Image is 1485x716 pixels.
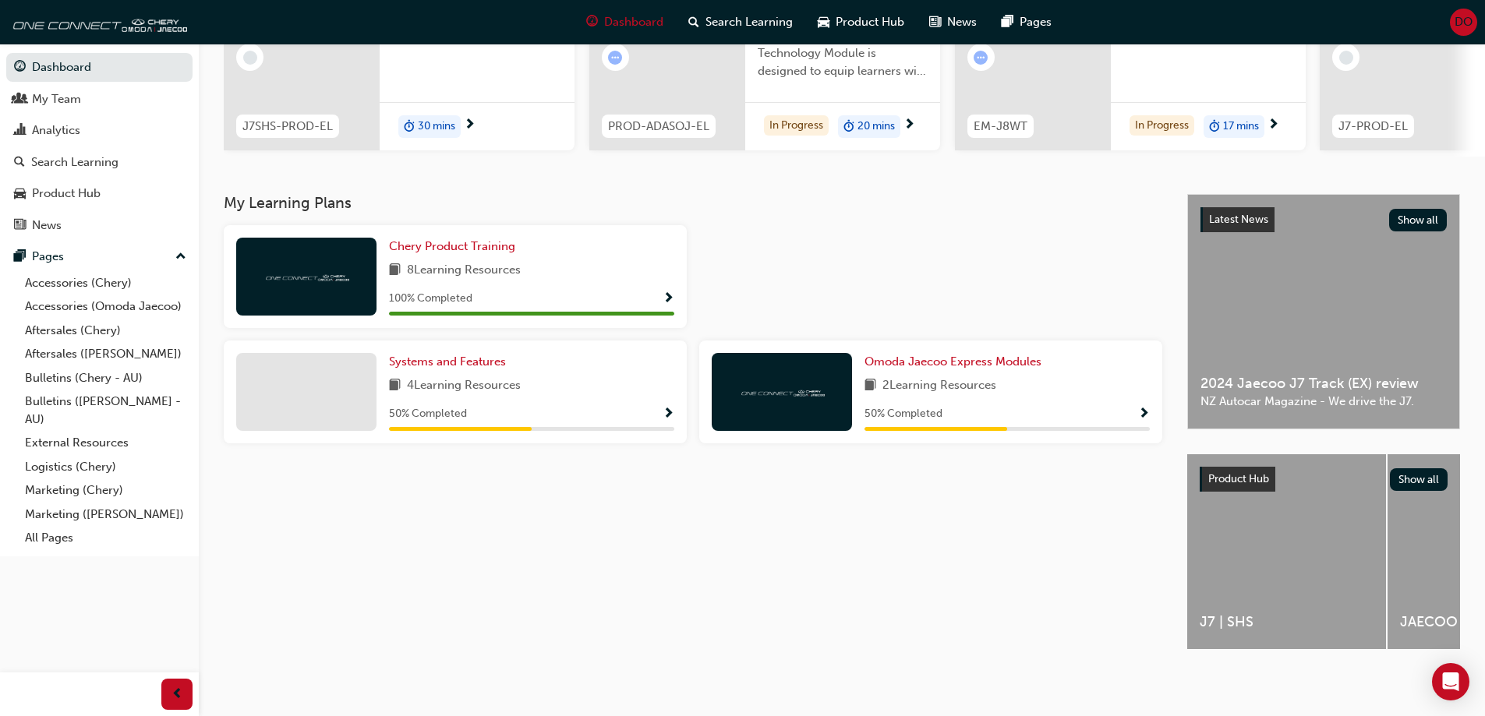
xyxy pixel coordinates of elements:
button: Show all [1389,209,1448,231]
span: 4 Learning Resources [407,376,521,396]
span: Show Progress [1138,407,1150,421]
div: Product Hub [32,185,101,203]
a: news-iconNews [917,6,989,38]
span: learningRecordVerb_ATTEMPT-icon [974,51,988,65]
a: Product HubShow all [1200,467,1448,492]
a: Bulletins ([PERSON_NAME] - AU) [19,390,193,431]
span: pages-icon [1002,12,1013,32]
span: learningRecordVerb_NONE-icon [1339,51,1353,65]
span: duration-icon [1209,117,1220,137]
a: Marketing (Chery) [19,478,193,503]
h3: My Learning Plans [224,194,1162,212]
a: Marketing ([PERSON_NAME]) [19,503,193,527]
a: Aftersales (Chery) [19,319,193,343]
span: Show Progress [663,292,674,306]
span: Chery Product Training [389,239,515,253]
span: prev-icon [171,685,183,704]
a: car-iconProduct Hub [805,6,917,38]
span: guage-icon [586,12,598,32]
div: News [32,217,62,235]
a: Accessories (Chery) [19,271,193,295]
span: Latest News [1209,213,1268,226]
span: Dashboard [604,13,663,31]
span: NZ Autocar Magazine - We drive the J7. [1200,393,1447,411]
span: 30 mins [418,118,455,136]
div: Analytics [32,122,80,139]
a: Search Learning [6,148,193,177]
span: pages-icon [14,250,26,264]
span: book-icon [389,376,401,396]
div: Open Intercom Messenger [1432,663,1469,700]
span: 2024 Jaecoo J7 Track (EX) review [1200,375,1447,393]
img: oneconnect [739,384,825,399]
a: Systems and Features [389,353,512,371]
span: News [947,13,977,31]
a: search-iconSearch Learning [676,6,805,38]
span: next-icon [1268,118,1279,132]
a: External Resources [19,431,193,455]
span: 20 mins [857,118,895,136]
span: book-icon [864,376,876,396]
a: Latest NewsShow all2024 Jaecoo J7 Track (EX) reviewNZ Autocar Magazine - We drive the J7. [1187,194,1460,429]
button: DO [1450,9,1477,36]
span: guage-icon [14,61,26,75]
span: 50 % Completed [864,405,942,423]
button: DashboardMy TeamAnalyticsSearch LearningProduct HubNews [6,50,193,242]
span: PROD-ADASOJ-EL [608,118,709,136]
span: learningRecordVerb_ATTEMPT-icon [608,51,622,65]
span: Omoda Jaecoo Express Modules [864,354,1041,369]
span: 8 Learning Resources [407,261,521,280]
a: Dashboard [6,53,193,82]
span: search-icon [688,12,699,32]
a: Analytics [6,116,193,145]
img: oneconnect [263,269,349,284]
span: J7 | SHS [1200,613,1374,631]
span: next-icon [903,118,915,132]
span: 17 mins [1223,118,1259,136]
span: Product Hub [1208,472,1269,485]
button: Show Progress [663,404,674,424]
span: next-icon [464,118,476,132]
button: Show all [1390,468,1448,491]
a: Chery Product Training [389,238,522,256]
span: J7-PROD-EL [1338,118,1408,136]
a: J7 | SHS [1187,454,1386,649]
span: chart-icon [14,124,26,138]
div: In Progress [1130,115,1194,136]
a: Product Hub [6,179,193,208]
img: oneconnect [8,6,187,37]
span: Pages [1020,13,1052,31]
span: up-icon [175,247,186,267]
span: The Omoda | Jaecoo ADAS Technology Module is designed to equip learners with essential knowledge ... [758,27,928,80]
span: Search Learning [705,13,793,31]
span: news-icon [929,12,941,32]
button: Show Progress [1138,404,1150,424]
span: learningRecordVerb_NONE-icon [243,51,257,65]
span: duration-icon [404,117,415,137]
span: Product Hub [836,13,904,31]
span: J7SHS-PROD-EL [242,118,333,136]
span: Show Progress [663,407,674,421]
span: DO [1455,13,1473,31]
span: EM-J8WT [974,118,1027,136]
a: Aftersales ([PERSON_NAME]) [19,342,193,366]
a: pages-iconPages [989,6,1064,38]
a: guage-iconDashboard [574,6,676,38]
span: news-icon [14,219,26,233]
div: Pages [32,248,64,266]
span: Systems and Features [389,354,506,369]
div: My Team [32,90,81,108]
span: car-icon [818,12,829,32]
a: Bulletins (Chery - AU) [19,366,193,390]
div: Search Learning [31,153,118,171]
span: car-icon [14,187,26,201]
a: Logistics (Chery) [19,455,193,479]
span: 2 Learning Resources [882,376,996,396]
a: Omoda Jaecoo Express Modules [864,353,1048,371]
span: 50 % Completed [389,405,467,423]
button: Pages [6,242,193,271]
span: 100 % Completed [389,290,472,308]
a: All Pages [19,526,193,550]
span: people-icon [14,93,26,107]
